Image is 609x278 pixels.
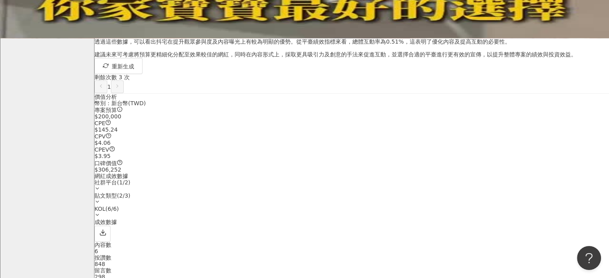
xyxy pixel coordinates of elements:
[94,133,609,140] div: CPV
[577,246,601,270] iframe: Help Scout Beacon - Open
[94,179,609,186] div: 社群平台 ( 1 / 2 )
[94,120,609,126] div: CPE
[94,106,609,113] div: 專案預算
[94,140,609,146] div: $4.06
[94,19,609,58] div: 綜觀此次舊振南的KOL專案，整體合作趨勢顯示出不同網紅在互動與曝光上的顯著差異。[PERSON_NAME]的喫貨養成日記在合作數量上表現突出，達14篇貼文，但其整體按讚數及留言數卻未如抖宅亮眼，...
[94,58,143,74] button: 重新生成
[94,160,609,166] div: 口碑價值
[94,126,609,133] div: $145.24
[94,219,609,225] div: 成效數據
[94,254,609,261] div: 按讚數
[94,206,609,212] div: KOL ( 6 / 6 )
[94,261,609,267] div: 848
[94,113,609,120] div: $200,000
[94,267,609,274] div: 留言數
[94,192,609,199] div: 貼文類型 ( 2 / 3 )
[94,74,609,80] div: 剩餘次數 3 次
[94,80,609,93] div: 1
[94,146,609,153] div: CPEV
[94,242,609,248] div: 內容數
[94,248,609,254] div: 6
[94,94,609,100] div: 價值分析
[94,100,609,106] div: 幣別 ： 新台幣 ( TWD )
[112,63,134,70] span: 重新生成
[94,173,609,179] div: 網紅成效數據
[94,166,609,173] div: $306,252
[94,153,609,159] div: $3.95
